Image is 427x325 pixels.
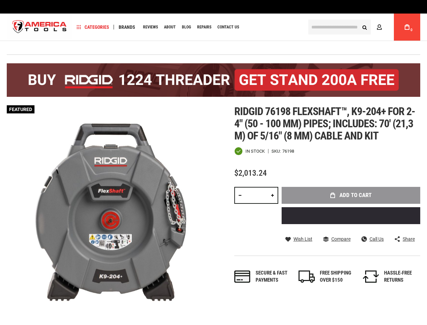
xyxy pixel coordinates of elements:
[370,237,384,241] span: Call Us
[164,25,176,29] span: About
[234,147,265,155] div: Availability
[271,149,282,153] strong: SKU
[363,270,379,283] img: returns
[7,15,72,40] img: America Tools
[234,105,416,142] span: Ridgid 76198 flexshaft™, k9-204+ for 2-4" (50 - 100 mm) pipes; includes: 70' (21,3 m) of 5/16" (8...
[285,236,312,242] a: Wish List
[331,237,351,241] span: Compare
[119,25,135,29] span: Brands
[7,63,420,97] img: BOGO: Buy the RIDGID® 1224 Threader (26092), get the 92467 200A Stand FREE!
[116,23,138,32] a: Brands
[197,25,211,29] span: Repairs
[77,25,109,29] span: Categories
[384,269,420,284] div: HASSLE-FREE RETURNS
[293,237,312,241] span: Wish List
[217,25,239,29] span: Contact Us
[234,270,251,283] img: payments
[74,23,112,32] a: Categories
[256,269,292,284] div: Secure & fast payments
[161,23,179,32] a: About
[182,25,191,29] span: Blog
[299,270,315,283] img: shipping
[7,105,214,312] img: main product photo
[140,23,161,32] a: Reviews
[194,23,214,32] a: Repairs
[401,14,413,41] a: 0
[358,21,371,34] button: Search
[320,269,356,284] div: FREE SHIPPING OVER $150
[323,236,351,242] a: Compare
[361,236,384,242] a: Call Us
[143,25,158,29] span: Reviews
[179,23,194,32] a: Blog
[245,149,265,153] span: In stock
[7,15,72,40] a: store logo
[234,168,267,178] span: $2,013.24
[282,149,294,153] div: 76198
[214,23,242,32] a: Contact Us
[410,28,412,32] span: 0
[403,237,415,241] span: Share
